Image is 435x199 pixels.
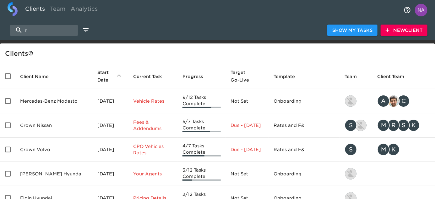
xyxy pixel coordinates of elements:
img: kevin.lo@roadster.com [345,95,356,107]
td: Onboarding [269,162,340,186]
div: kevin.lo@roadster.com [345,95,367,107]
input: search [10,25,78,36]
td: [PERSON_NAME] Hyundai [15,162,92,186]
td: Onboarding [269,89,340,113]
td: Crown Nissan [15,113,92,138]
td: Crown Volvo [15,138,92,162]
span: Team [345,73,365,80]
td: 5/7 Tasks Complete [177,113,226,138]
img: logo [8,2,18,16]
td: Mercedes-Benz Modesto [15,89,92,113]
div: kevin.lo@roadster.com [345,168,367,180]
div: S [397,119,410,132]
div: savannah@roadster.com, austin@roadster.com [345,119,367,132]
td: [DATE] [92,89,128,113]
span: New Client [386,26,422,34]
div: K [387,143,400,156]
a: Analytics [68,2,100,18]
p: CPO Vehicles Rates [133,143,172,156]
span: This is the next Task in this Hub that should be completed [133,73,162,80]
button: edit [80,25,91,36]
td: 3/12 Tasks Complete [177,162,226,186]
td: 9/12 Tasks Complete [177,89,226,113]
td: Rates and F&I [269,113,340,138]
p: Fees & Addendums [133,119,172,132]
div: S [345,143,357,156]
div: mcooley@crowncars.com, kwilson@crowncars.com [377,143,430,156]
img: kevin.lo@roadster.com [345,168,356,179]
div: savannah@roadster.com [345,143,367,156]
a: Team [47,2,68,18]
a: Clients [23,2,47,18]
span: Template [274,73,303,80]
div: Client s [5,48,432,59]
div: S [345,119,357,132]
p: Due - [DATE] [231,122,264,128]
span: Start Date [97,69,123,84]
div: angelique.nurse@roadster.com, sandeep@simplemnt.com, clayton.mandel@roadster.com [377,95,430,107]
span: Client Team [377,73,412,80]
svg: This is a list of all of your clients and clients shared with you [28,51,33,56]
div: A [377,95,390,107]
td: Rates and F&I [269,138,340,162]
div: K [407,119,420,132]
td: [DATE] [92,113,128,138]
button: notifications [400,3,415,18]
button: Show My Tasks [327,25,378,36]
p: Vehicle Rates [133,98,172,104]
div: mcooley@crowncars.com, rrobins@crowncars.com, sparent@crowncars.com, kwilson@crowncars.com [377,119,430,132]
span: Client Name [20,73,57,80]
span: Calculated based on the start date and the duration of all Tasks contained in this Hub. [231,69,255,84]
span: Progress [182,73,211,80]
span: Current Task [133,73,170,80]
img: Profile [415,4,427,16]
span: Show My Tasks [332,26,372,34]
button: NewClient [381,25,427,36]
td: Not Set [226,162,269,186]
span: Target Go-Live [231,69,264,84]
p: Due - [DATE] [231,146,264,153]
img: sandeep@simplemnt.com [388,95,399,107]
p: Your Agents [133,171,172,177]
td: [DATE] [92,162,128,186]
div: M [377,143,390,156]
div: C [397,95,410,107]
td: Not Set [226,89,269,113]
td: 4/7 Tasks Complete [177,138,226,162]
div: R [387,119,400,132]
div: M [377,119,390,132]
td: [DATE] [92,138,128,162]
img: austin@roadster.com [355,120,367,131]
